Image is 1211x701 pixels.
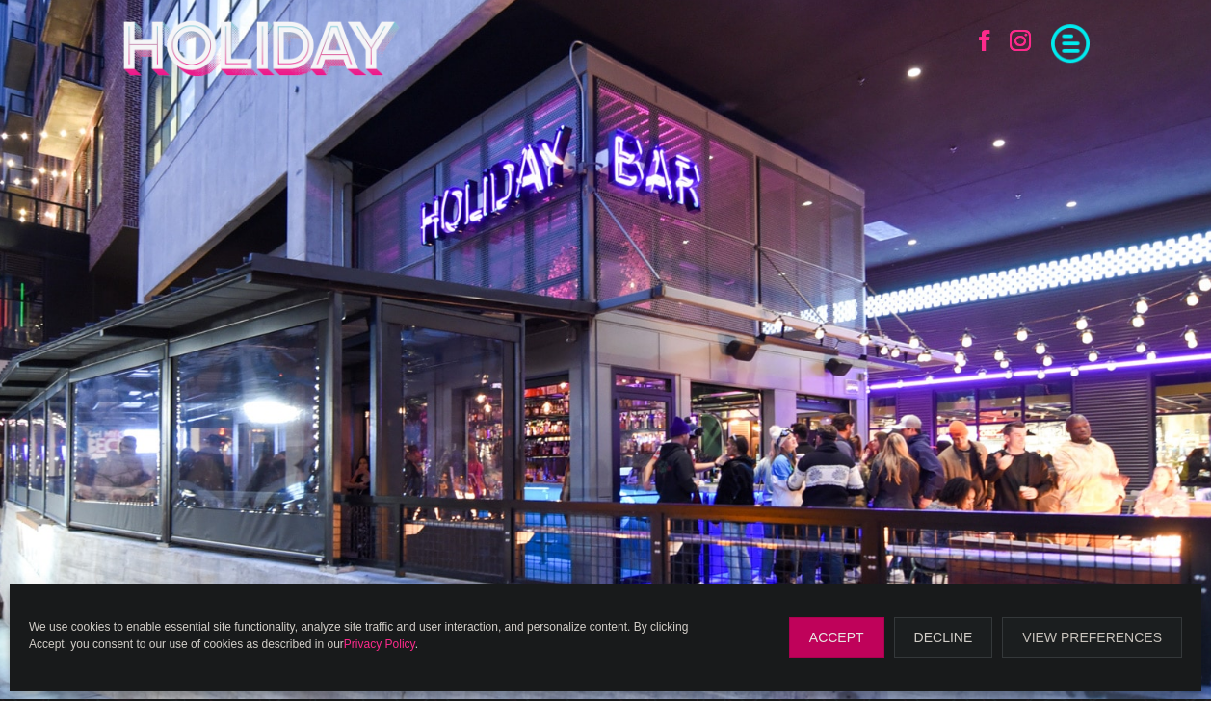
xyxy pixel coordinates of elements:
[789,617,884,658] button: Accept
[1002,617,1182,658] button: View preferences
[121,65,402,80] a: Holiday
[999,19,1041,62] a: Follow on Instagram
[963,19,1006,62] a: Follow on Facebook
[344,637,415,651] a: Privacy Policy
[894,617,993,658] button: Decline
[121,19,402,77] img: Holiday
[29,618,722,653] p: We use cookies to enable essential site functionality, analyze site traffic and user interaction,...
